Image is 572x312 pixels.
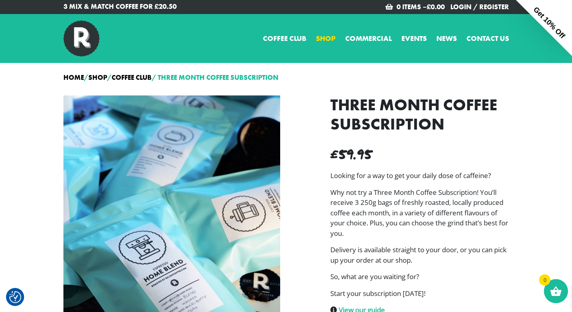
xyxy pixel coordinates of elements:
span: 0 [539,274,550,286]
a: 0 items –£0.00 [397,2,445,11]
span: £ [427,2,431,11]
a: Shop [316,33,336,44]
span: £ [330,144,338,164]
a: Coffee Club [112,73,152,82]
a: Shop [88,73,107,82]
h1: Three Month Coffee Subscription [330,95,509,134]
a: Contact us [466,33,509,44]
bdi: 0.00 [427,2,445,11]
a: News [436,33,457,44]
nav: Breadcrumb [63,73,509,83]
span: Get 10% Off [532,5,566,40]
button: Consent Preferences [9,291,21,303]
p: Start your subscription [DATE]! [330,288,509,299]
a: Coffee Club [263,33,306,44]
p: Why not try a Three Month Coffee Subscription! You’ll receive 3 250g bags of freshly roasted, loc... [330,187,509,239]
img: Revisit consent button [9,291,21,303]
a: 3 Mix & Match Coffee for £20.50 [63,2,280,12]
p: So, what are you waiting for? [330,271,509,282]
p: Delivery is available straight to your door, or you can pick up your order at our shop. [330,245,509,265]
img: Relish Coffee [63,20,100,57]
a: Events [401,33,427,44]
p: Looking for a way to get your daily dose of caffeine? [330,170,509,181]
a: Login / Register [450,2,509,11]
a: Commercial [345,33,392,44]
bdi: 59.95 [330,144,372,164]
a: Home [63,73,84,82]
